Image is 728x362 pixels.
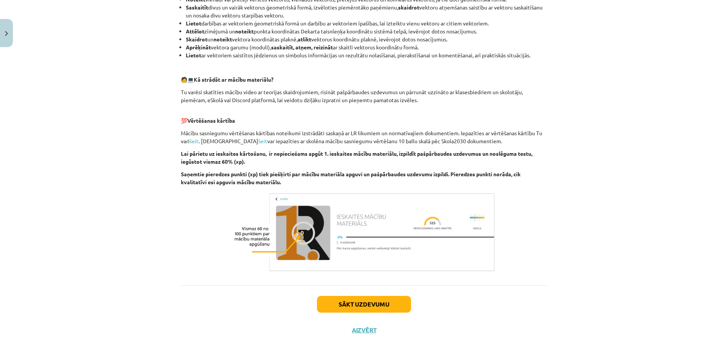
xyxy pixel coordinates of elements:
li: un vektora koordinātas plaknē, vektorus koordinātu plaknē, ievērojot dotos nosacījumus. [186,35,547,43]
b: saskaitīt, atņem, reizināt [271,44,333,51]
b: Skaidrot [186,36,207,43]
p: Mācību sasniegumu vērtēšanas kārtības noteikumi izstrādāti saskaņā ar LR likumiem un normatīvajie... [181,129,547,145]
p: Tu varēsi skatīties mācību video ar teorijas skaidrojumiem, risināt pašpārbaudes uzdevumus un pār... [181,88,547,104]
strong: Saņemtie pieredzes punkti (xp) tiek piešķirti par mācību materiāla apguvi un pašpārbaudes uzdevum... [181,171,521,185]
a: šeit [190,138,199,144]
li: divus un vairāk vektorus ģeometriskā formā, izvēloties piemērotāko paņēmienu, vektoru atņemšanas ... [186,3,547,19]
b: Attēlot [186,28,204,35]
p: 💯 [181,109,547,125]
img: icon-close-lesson-0947bae3869378f0d4975bcd49f059093ad1ed9edebbc8119c70593378902aed.svg [5,31,8,36]
b: Vērtēšanas kārtība [187,117,235,124]
b: noteikt [213,36,232,43]
li: vektora garumu (moduli), ar skaitli vektorus koordinātu formā. [186,43,547,51]
b: Saskaitīt [186,4,208,11]
b: Lietot [186,20,201,27]
b: Lietot [186,52,201,58]
a: šeit [258,138,267,144]
b: noteikt [235,28,254,35]
b: Kā strādāt ar mācību materiālu? [194,76,273,83]
li: darbības ar vektoriem ģeometriskā formā un darbību ar vektoriem īpašības, lai izteiktu vienu vekt... [186,19,547,27]
li: ar vektoriem saistītos jēdzienus un simbolus informācijas un rezultātu nolasīšanai, pierakstīšana... [186,51,547,59]
strong: Lai pārietu uz ieskaites kārtošanu, ir nepieciešams apgūt 1. ieskaites mācību materiālu, izpildīt... [181,150,532,165]
button: Aizvērt [350,326,378,334]
p: 🧑 💻 [181,76,547,84]
b: Aprēķināt [186,44,211,51]
button: Sākt uzdevumu [317,296,411,313]
b: skaidrot [398,4,419,11]
li: zīmējumā un punkta koordinātas Dekarta taisnleņķa koordinātu sistēmā telpā, ievērojot dotos nosac... [186,27,547,35]
b: atlikt [298,36,311,43]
